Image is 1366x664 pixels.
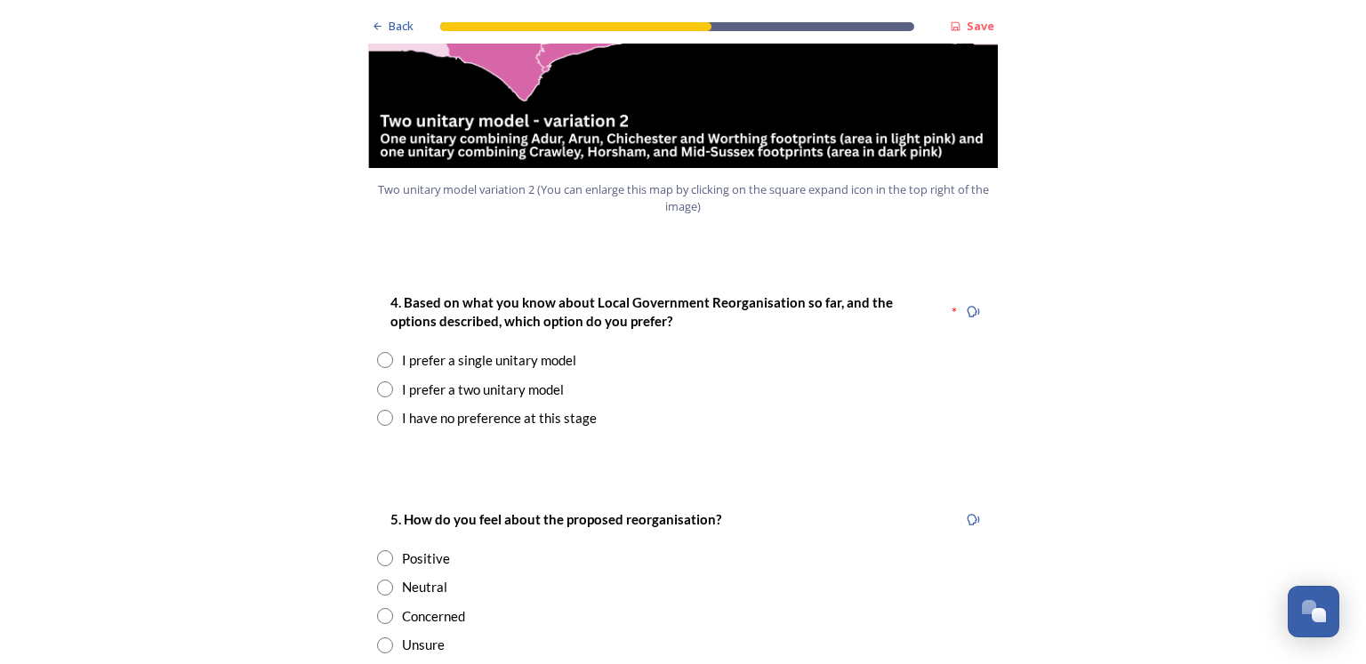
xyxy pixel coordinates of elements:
[402,350,576,371] div: I prefer a single unitary model
[402,408,597,428] div: I have no preference at this stage
[389,18,414,35] span: Back
[402,635,445,655] div: Unsure
[1288,586,1339,637] button: Open Chat
[390,511,721,527] strong: 5. How do you feel about the proposed reorganisation?
[376,181,990,215] span: Two unitary model variation 2 (You can enlarge this map by clicking on the square expand icon in ...
[402,606,465,627] div: Concerned
[390,294,896,329] strong: 4. Based on what you know about Local Government Reorganisation so far, and the options described...
[402,548,450,569] div: Positive
[402,380,564,400] div: I prefer a two unitary model
[402,577,447,597] div: Neutral
[967,18,994,34] strong: Save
